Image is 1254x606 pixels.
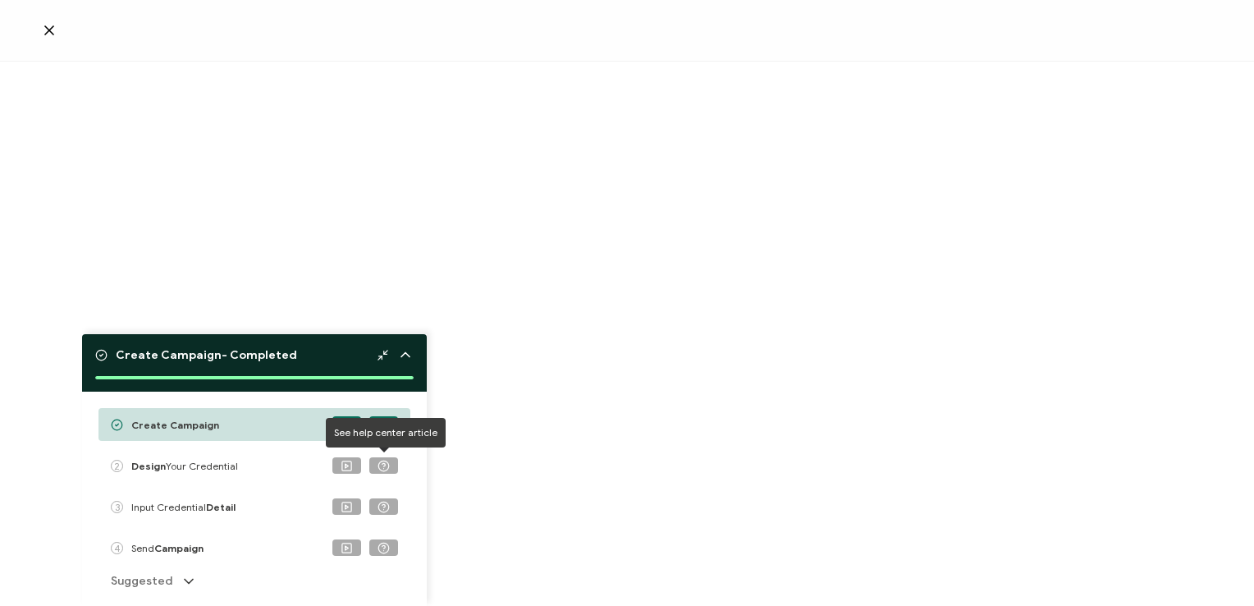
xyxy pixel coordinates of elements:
[154,542,204,554] b: Campaign
[111,501,123,513] div: 3
[111,542,123,554] div: 4
[1172,527,1254,606] iframe: Chat Widget
[131,501,236,513] span: Input Credential
[116,348,297,362] span: - Completed
[131,542,204,554] span: Send
[131,460,238,472] span: Your Credential
[206,501,236,513] b: Detail
[131,419,219,431] b: Create Campaign
[131,460,166,472] b: Design
[116,348,222,362] b: Create Campaign
[326,418,446,448] div: See help center article
[111,572,172,590] span: Suggested
[111,460,123,472] div: 2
